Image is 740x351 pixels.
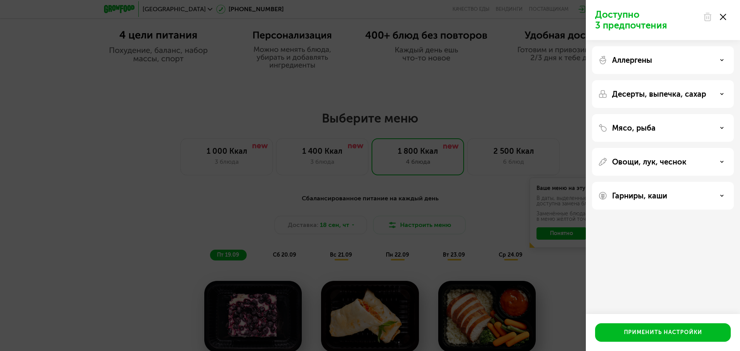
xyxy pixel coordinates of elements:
p: Овощи, лук, чеснок [612,157,686,166]
div: Применить настройки [624,329,702,336]
p: Мясо, рыба [612,123,656,133]
p: Десерты, выпечка, сахар [612,89,706,99]
button: Применить настройки [595,323,731,342]
p: Аллергены [612,55,652,65]
p: Доступно 3 предпочтения [595,9,698,31]
p: Гарниры, каши [612,191,667,200]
